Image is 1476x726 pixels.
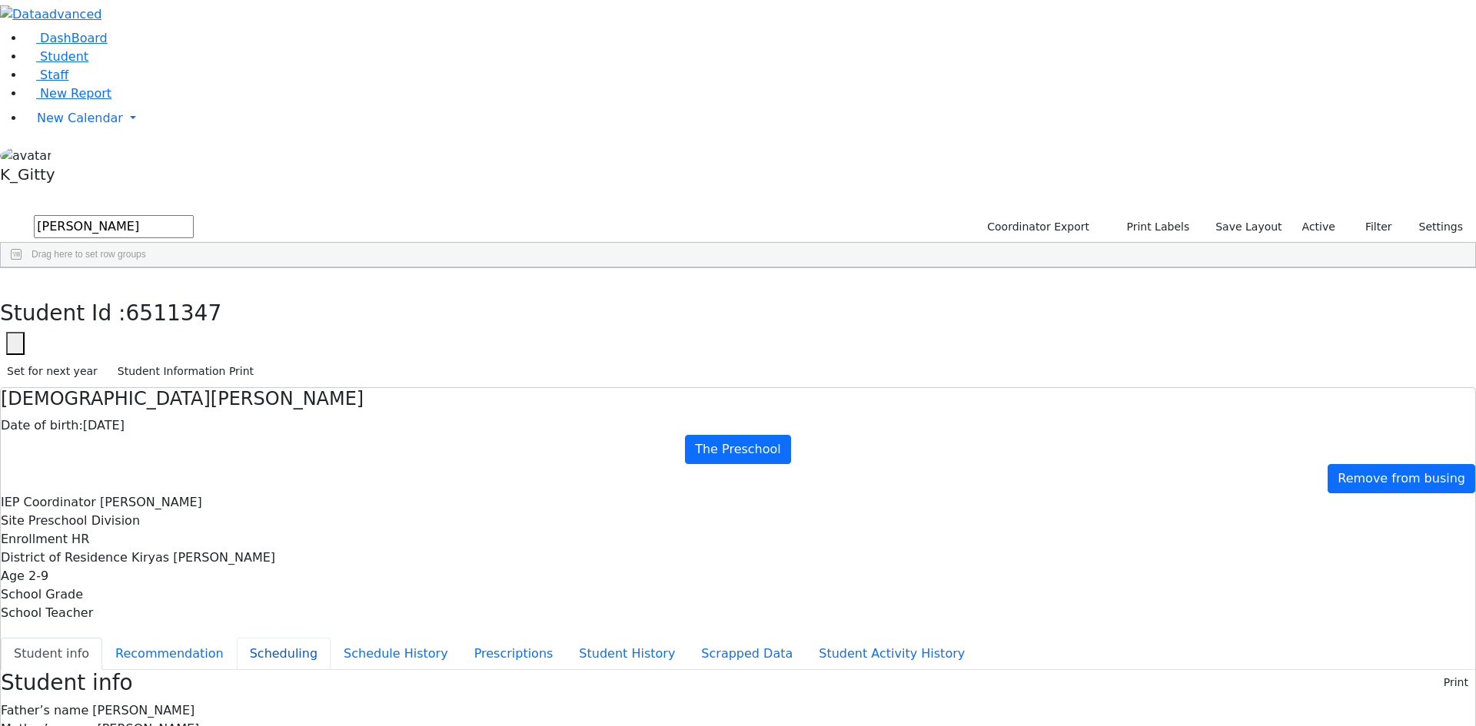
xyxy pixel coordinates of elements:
[126,300,222,326] span: 6511347
[25,49,88,64] a: Student
[25,103,1476,134] a: New Calendar
[25,31,108,45] a: DashBoard
[71,532,89,546] span: HR
[25,86,111,101] a: New Report
[100,495,202,509] span: [PERSON_NAME]
[1,638,102,670] button: Student info
[237,638,331,670] button: Scheduling
[1,585,83,604] label: School Grade
[1,493,96,512] label: IEP Coordinator
[331,638,461,670] button: Schedule History
[28,569,48,583] span: 2-9
[34,215,194,238] input: Search
[1,549,128,567] label: District of Residence
[1295,215,1342,239] label: Active
[1,416,83,435] label: Date of birth:
[1,670,133,696] h3: Student info
[1437,671,1475,695] button: Print
[1,388,1475,410] h4: [DEMOGRAPHIC_DATA][PERSON_NAME]
[461,638,567,670] button: Prescriptions
[977,215,1096,239] button: Coordinator Export
[40,68,68,82] span: Staff
[1,604,93,622] label: School Teacher
[685,435,791,464] a: The Preschool
[25,68,68,82] a: Staff
[1,701,88,720] label: Father’s name
[1109,215,1196,239] button: Print Labels
[37,111,123,125] span: New Calendar
[1,512,25,530] label: Site
[92,703,194,718] span: [PERSON_NAME]
[40,49,88,64] span: Student
[28,513,140,528] span: Preschool Division
[1328,464,1475,493] a: Remove from busing
[40,86,111,101] span: New Report
[40,31,108,45] span: DashBoard
[32,249,146,260] span: Drag here to set row groups
[111,360,261,383] button: Student Information Print
[1,530,68,549] label: Enrollment
[1208,215,1288,239] button: Save Layout
[688,638,806,670] button: Scrapped Data
[1345,215,1399,239] button: Filter
[1,416,1475,435] div: [DATE]
[1,567,25,585] label: Age
[806,638,978,670] button: Student Activity History
[566,638,688,670] button: Student History
[131,550,275,565] span: Kiryas [PERSON_NAME]
[1399,215,1470,239] button: Settings
[102,638,237,670] button: Recommendation
[1338,471,1465,486] span: Remove from busing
